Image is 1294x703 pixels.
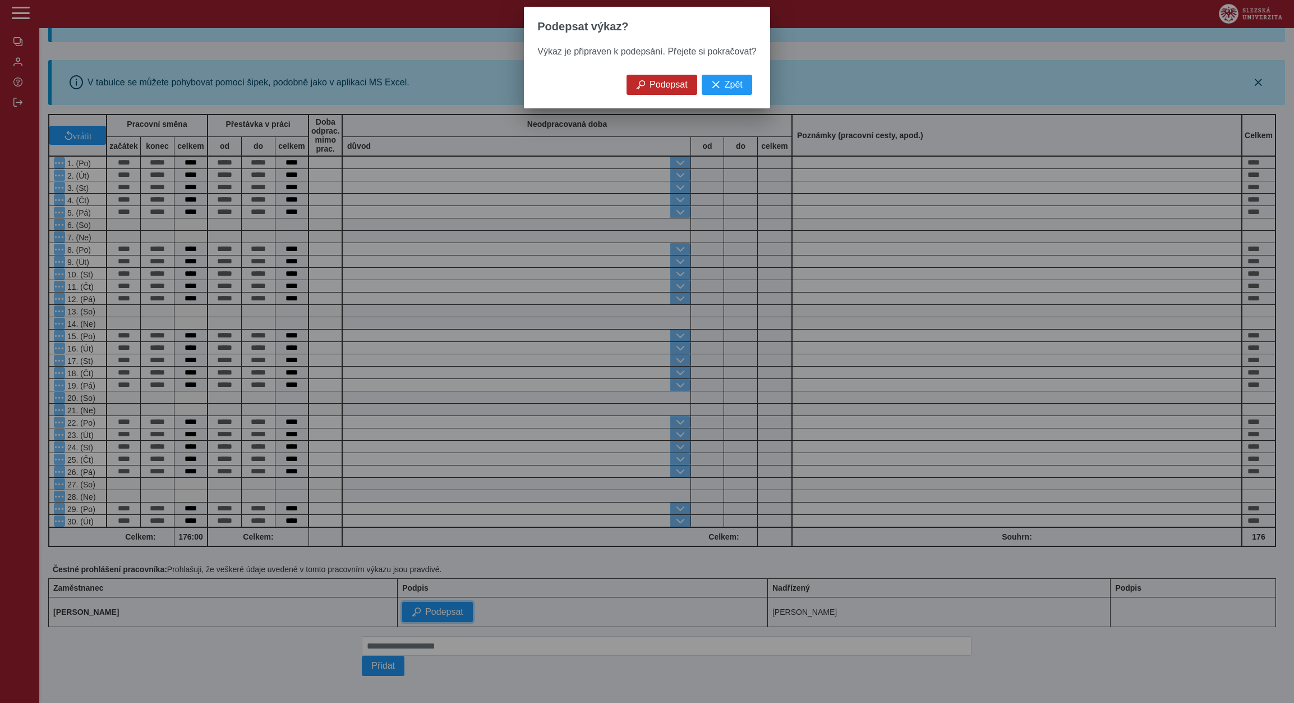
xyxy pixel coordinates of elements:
[702,75,752,95] button: Zpět
[725,80,743,90] span: Zpět
[537,47,756,56] span: Výkaz je připraven k podepsání. Přejete si pokračovat?
[627,75,697,95] button: Podepsat
[537,20,628,33] span: Podepsat výkaz?
[650,80,688,90] span: Podepsat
